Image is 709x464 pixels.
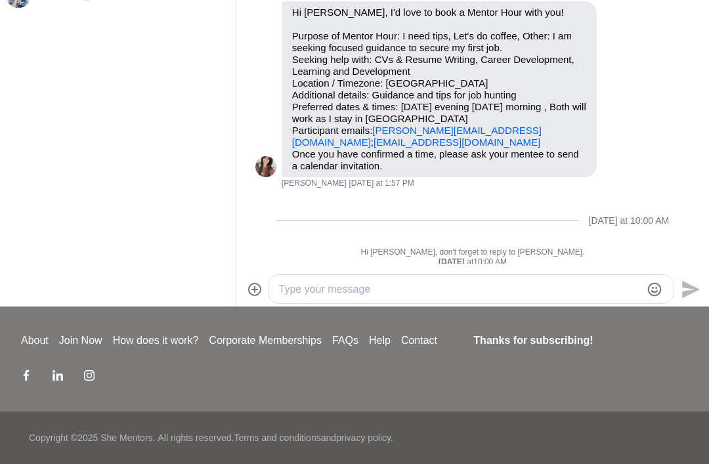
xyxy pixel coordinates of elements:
a: Help [364,333,396,348]
a: How does it work? [108,333,204,348]
a: Join Now [54,333,108,348]
a: Facebook [21,369,32,385]
a: Instagram [84,369,95,385]
div: Mansi [255,156,276,177]
span: [PERSON_NAME] [282,179,347,189]
div: at 10:00 AM [255,257,690,268]
p: Purpose of Mentor Hour: I need tips, Let's do coffee, Other: I am seeking focused guidance to sec... [292,30,586,148]
textarea: Type your message [279,282,641,297]
a: LinkedIn [53,369,63,385]
img: M [255,156,276,177]
p: Hi [PERSON_NAME], don't forget to reply to [PERSON_NAME]. [255,247,690,258]
p: Once you have confirmed a time, please ask your mentee to send a calendar invitation. [292,148,586,172]
strong: [DATE] [439,257,467,266]
button: Emoji picker [647,282,662,297]
a: [PERSON_NAME][EMAIL_ADDRESS][DOMAIN_NAME] [292,125,542,148]
div: [DATE] at 10:00 AM [589,215,670,226]
a: privacy policy [336,432,391,443]
p: Hi [PERSON_NAME], I'd love to book a Mentor Hour with you! [292,7,586,18]
h4: Thanks for subscribing! [473,333,680,348]
a: About [16,333,54,348]
a: Corporate Memberships [204,333,327,348]
a: Terms and conditions [234,432,320,443]
a: [EMAIL_ADDRESS][DOMAIN_NAME] [374,137,540,148]
p: Copyright © 2025 She Mentors . [29,431,155,445]
button: Send [674,274,704,304]
a: FAQs [327,333,364,348]
time: 2025-08-20T03:57:53.038Z [349,179,414,189]
p: All rights reserved. and . [158,431,393,445]
a: Contact [396,333,442,348]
